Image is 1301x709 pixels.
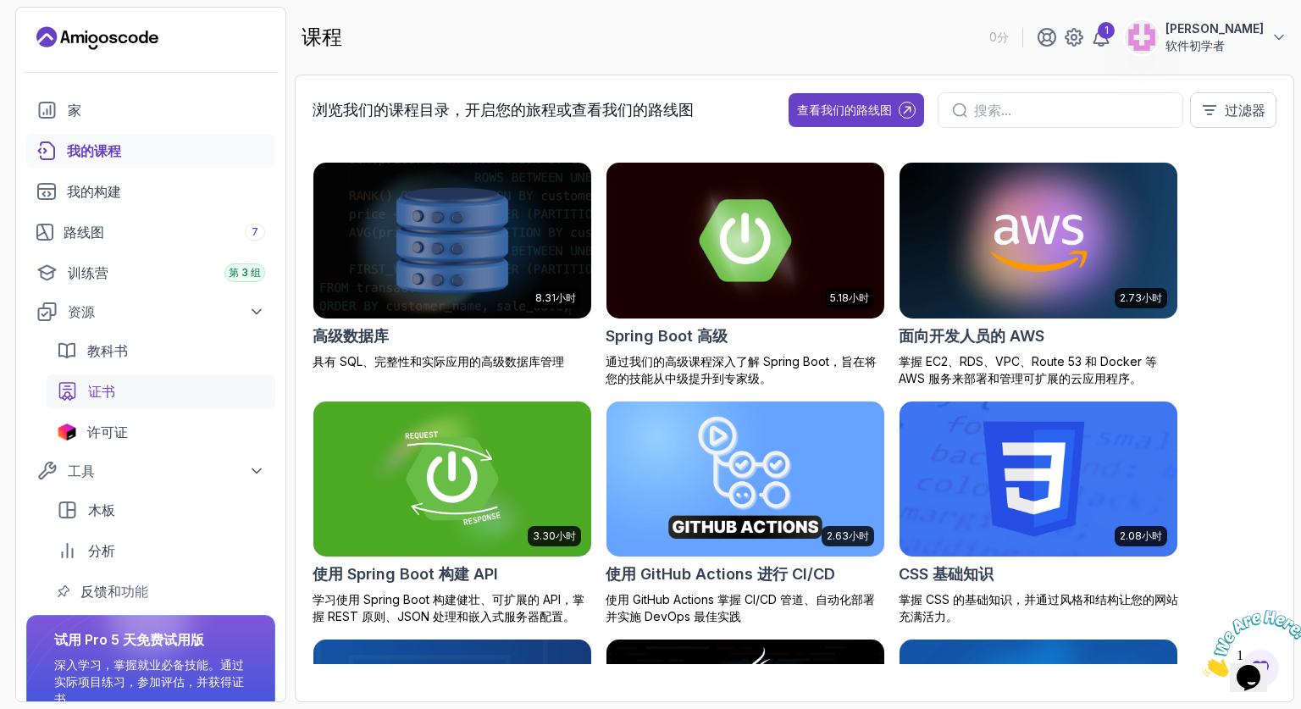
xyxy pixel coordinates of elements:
font: 掌握 CSS 的基础知识，并通过风格和结构让您的网站充满活力。 [899,592,1178,623]
font: 深入学习，掌握就业必备技能。通过实际项目练习，参加评估，并获得证书。 [54,657,244,706]
font: 工具 [68,463,95,479]
font: 家 [68,102,81,119]
a: CSS 基本知识卡2.08小时CSS 基础知识掌握 CSS 的基础知识，并通过风格和结构让您的网站充满活力。 [899,401,1178,626]
font: 使用 Spring Boot 构建 API [313,565,498,583]
font: 3.30小时 [533,529,576,542]
font: 教科书 [87,342,128,359]
font: 许可证 [87,424,128,440]
img: 使用 Spring Boot 卡构建 API [313,402,591,557]
font: 第 3 组 [229,266,261,279]
font: 查看我们的路线图 [797,102,892,117]
img: 高级 Spring Boot 卡片 [606,163,884,318]
a: 路线图 [26,215,275,249]
a: 使用 GitHub Actions 卡进行 CI/CD2.63小时使用 GitHub Actions 进行 CI/CD使用 GitHub Actions 掌握 CI/CD 管道、自动化部署并实施... [606,401,885,626]
button: 资源 [26,296,275,327]
a: AWS 开发者卡2.73小时面向开发人员的 AWS掌握 EC2、RDS、VPC、Route 53 和 Docker 等 AWS 服务来部署和管理可扩展的云应用程序。 [899,162,1178,387]
a: 1 [1091,27,1111,47]
font: 1 [7,7,14,21]
a: 使用 Spring Boot 卡构建 API3.30小时使用 Spring Boot 构建 API学习使用 Spring Boot 构建健壮、可扩展的 API，掌握 REST 原则、JSON 处... [313,401,592,626]
font: 资源 [68,303,95,320]
font: 具有 SQL、完整性和实际应用的高级数据库管理 [313,354,564,368]
a: 反馈 [47,574,275,608]
a: 分析 [47,534,275,568]
font: 软件初学者 [1165,38,1225,53]
a: 高级 Spring Boot 卡片5.18小时Spring Boot 高级通过我们的高级课程深入了解 Spring Boot，旨在将您的技能从中级提升到专家级。 [606,162,885,387]
font: 课程 [302,25,342,49]
a: 木板 [47,493,275,527]
font: 反馈和功能 [80,583,148,600]
font: CSS 基础知识 [899,565,994,583]
a: 家 [26,93,275,127]
span: 7 [252,225,258,239]
font: 2.08小时 [1120,529,1162,542]
font: 我的构建 [67,183,121,200]
img: 用户个人资料图片 [1126,21,1158,53]
font: 浏览我们的课程目录，开启您的旅程或查看我们的路线图 [313,101,694,119]
a: 课程 [26,134,275,168]
button: 工具 [26,456,275,486]
a: 证书 [47,374,275,408]
font: 0 [989,30,997,44]
font: 我的课程 [67,142,121,159]
a: 新兵训练营 [26,256,275,290]
a: 教科书 [47,334,275,368]
font: 路线图 [64,224,104,241]
font: 训练营 [68,264,108,281]
img: 使用 GitHub Actions 卡进行 CI/CD [606,402,884,557]
font: 2.63小时 [827,529,869,542]
font: 掌握 EC2、RDS、VPC、Route 53 和 Docker 等 AWS 服务来部署和管理可扩展的云应用程序。 [899,354,1157,385]
img: JetBrains 图标 [57,424,77,440]
font: 使用 GitHub Actions 掌握 CI/CD 管道、自动化部署并实施 DevOps 最佳实践 [606,592,875,623]
font: 使用 GitHub Actions 进行 CI/CD [606,565,835,583]
font: 学习使用 Spring Boot 构建健壮、可扩展的 API，掌握 REST 原则、JSON 处理和嵌入式服务器配置。 [313,592,584,623]
img: CSS 基本知识卡 [900,402,1177,557]
font: 分析 [88,542,115,559]
font: 5.18小时 [830,291,869,304]
input: 搜索... [974,100,1169,120]
a: 登陆页面 [36,25,158,52]
font: 分 [997,30,1009,44]
font: Spring Boot 高级 [606,327,728,345]
font: 证书 [88,383,115,400]
font: [PERSON_NAME] [1165,21,1264,36]
img: 高级数据库卡 [313,163,591,318]
font: 2.73小时 [1120,291,1162,304]
button: 用户个人资料图片[PERSON_NAME]软件初学者 [1125,20,1287,54]
button: 查看我们的路线图 [789,93,924,127]
a: 许可证 [47,415,275,449]
font: 过滤器 [1225,102,1265,119]
iframe: 聊天小工具 [1196,603,1301,684]
font: 8.31小时 [535,291,576,304]
font: 木板 [88,501,115,518]
a: 构建 [26,174,275,208]
img: AWS 开发者卡 [900,163,1177,318]
button: 过滤器 [1190,92,1276,128]
font: 通过我们的高级课程深入了解 Spring Boot，旨在将您的技能从中级提升到专家级。 [606,354,877,385]
img: 聊天吸引注意力 [7,7,112,74]
font: 1 [1104,24,1109,36]
a: 高级数据库卡8.31小时高级数据库具有 SQL、完整性和实际应用的高级数据库管理 [313,162,592,370]
font: 高级数据库 [313,327,389,345]
font: 面向开发人员的 AWS [899,327,1044,345]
